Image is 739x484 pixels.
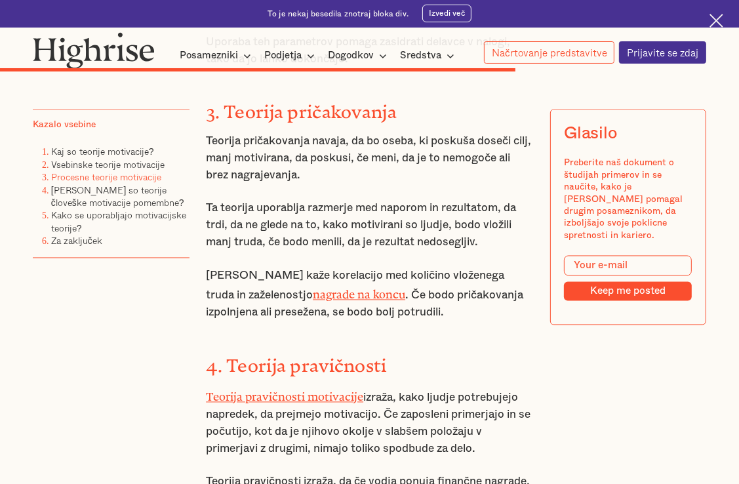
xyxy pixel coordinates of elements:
div: To je nekaj besedila znotraj bloka div. [268,9,409,20]
a: Za zaključek [51,234,102,248]
div: Posamezniki [180,48,238,64]
div: Posamezniki [180,48,255,64]
strong: 4. Teorija pravičnosti [206,355,387,367]
img: Highrise logo [33,32,155,69]
div: Kazalo vsebine [33,119,96,131]
div: Dogodkov [328,48,391,64]
input: Your e-mail [564,255,692,275]
div: Preberite naš dokument o študijah primerov in se naučite, kako je [PERSON_NAME] pomagal drugim po... [564,157,692,241]
strong: 3. Teorija pričakovanja [206,102,397,113]
p: izraža, kako ljudje potrebujejo napredek, da prejmejo motivacijo. Če zaposleni primerjajo in se p... [206,387,533,458]
p: Teorija pričakovanja navaja, da bo oseba, ki poskuša doseči cilj, manj motivirana, da poskusi, če... [206,133,533,184]
div: Dogodkov [328,48,374,64]
div: Podjetja [264,48,302,64]
div: Sredstva [400,48,441,64]
img: Cross icon [709,14,723,28]
a: Teorija pravičnosti motivacije [206,391,363,398]
a: Prijavite se zdaj [619,41,706,64]
input: Keep me posted [564,281,692,300]
form: Modal Form [564,255,692,300]
p: [PERSON_NAME] kaže korelacijo med količino vloženega truda in zaželenostjo . Če bodo pričakovanja... [206,268,533,321]
p: Ta teorija uporablja razmerje med naporom in rezultatom, da trdi, da ne glede na to, kako motivir... [206,200,533,251]
div: Podjetja [264,48,319,64]
a: Kako se uporabljajo motivacijske teorije? [51,209,186,235]
a: nagrade na koncu [313,289,405,296]
div: Glasilo [564,123,616,143]
a: Vsebinske teorije motivacije [51,157,165,171]
a: [PERSON_NAME] so teorije človeške motivacije pomembne? [51,183,184,209]
a: Načrtovanje predstavitve [484,41,614,64]
a: Procesne teorije motivacije [51,170,161,184]
div: Sredstva [400,48,458,64]
a: Izvedi več [422,5,471,22]
a: Kaj so teorije motivacije? [51,144,154,158]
